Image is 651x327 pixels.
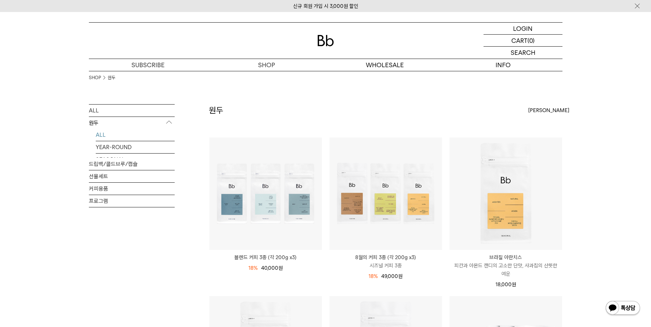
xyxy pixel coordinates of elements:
p: 원두 [89,117,175,129]
a: 커피용품 [89,183,175,195]
div: 18% [248,264,258,272]
span: 원 [512,281,516,288]
span: [PERSON_NAME] [528,106,569,114]
p: LOGIN [513,23,533,34]
p: 8월의 커피 3종 (각 200g x3) [329,253,442,262]
a: CART (0) [484,35,562,47]
a: LOGIN [484,23,562,35]
a: 원두 [108,74,115,81]
span: 18,000 [496,281,516,288]
div: 18% [369,272,378,280]
p: 브라질 아란치스 [450,253,562,262]
a: 신규 회원 가입 시 3,000원 할인 [293,3,358,9]
span: 원 [278,265,283,271]
span: 40,000 [261,265,283,271]
p: 피칸과 아몬드 캔디의 고소한 단맛, 사과칩의 산뜻한 여운 [450,262,562,278]
img: 카카오톡 채널 1:1 채팅 버튼 [605,300,641,317]
p: (0) [527,35,535,46]
p: 시즈널 커피 3종 [329,262,442,270]
img: 블렌드 커피 3종 (각 200g x3) [209,137,322,250]
a: 블렌드 커피 3종 (각 200g x3) [209,253,322,262]
a: YEAR-ROUND [96,141,175,153]
a: SEASONAL [96,154,175,166]
a: 프로그램 [89,195,175,207]
a: 드립백/콜드브루/캡슐 [89,158,175,170]
a: SHOP [207,59,326,71]
a: ALL [89,105,175,117]
img: 로고 [317,35,334,46]
a: 8월의 커피 3종 (각 200g x3) 시즈널 커피 3종 [329,253,442,270]
p: WHOLESALE [326,59,444,71]
a: 선물세트 [89,170,175,182]
span: 원 [398,273,403,279]
p: SEARCH [511,47,535,59]
img: 8월의 커피 3종 (각 200g x3) [329,137,442,250]
a: SUBSCRIBE [89,59,207,71]
span: 49,000 [381,273,403,279]
img: 브라질 아란치스 [450,137,562,250]
h2: 원두 [209,105,223,116]
a: SHOP [89,74,101,81]
a: 브라질 아란치스 피칸과 아몬드 캔디의 고소한 단맛, 사과칩의 산뜻한 여운 [450,253,562,278]
p: CART [511,35,527,46]
a: ALL [96,129,175,141]
p: INFO [444,59,562,71]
